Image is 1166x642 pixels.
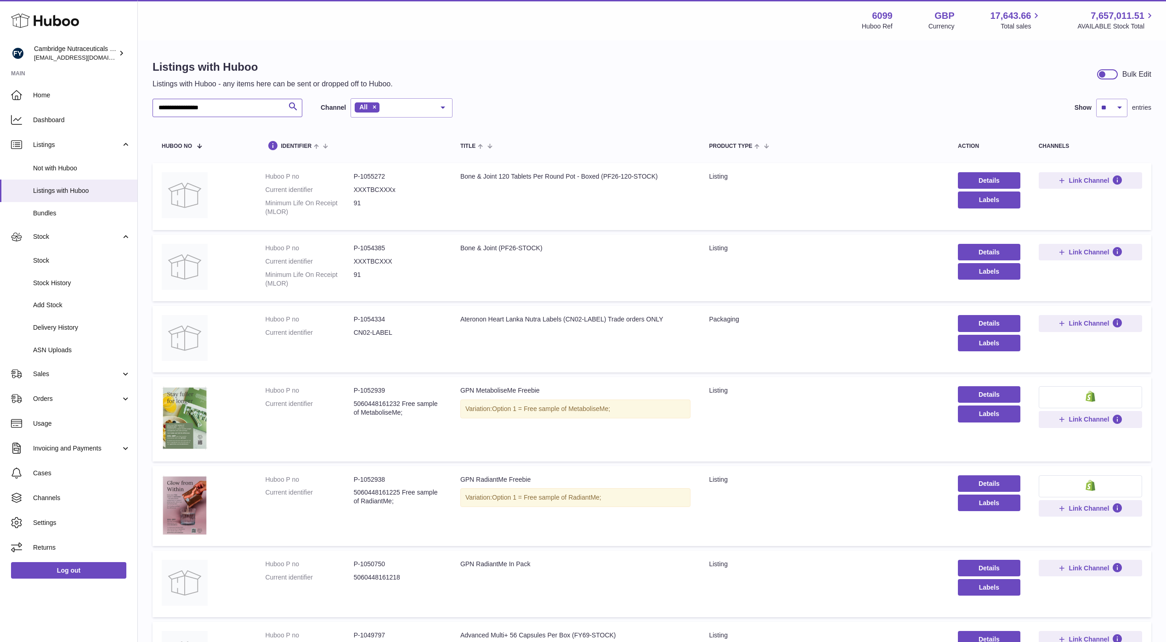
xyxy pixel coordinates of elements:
[958,263,1020,280] button: Labels
[1132,103,1151,112] span: entries
[33,186,130,195] span: Listings with Huboo
[33,419,130,428] span: Usage
[33,301,130,310] span: Add Stock
[460,400,691,418] div: Variation:
[354,631,442,640] dd: P-1049797
[33,518,130,527] span: Settings
[354,475,442,484] dd: P-1052938
[354,328,442,337] dd: CN02-LABEL
[33,323,130,332] span: Delivery History
[460,560,691,569] div: GPN RadiantMe In Pack
[265,315,353,324] dt: Huboo P no
[354,573,442,582] dd: 5060448161218
[265,475,353,484] dt: Huboo P no
[153,60,393,74] h1: Listings with Huboo
[460,172,691,181] div: Bone & Joint 120 Tablets Per Round Pot - Boxed (PF26-120-STOCK)
[162,475,208,535] img: GPN RadiantMe Freebie
[354,270,442,288] dd: 91
[354,199,442,216] dd: 91
[990,10,1031,22] span: 17,643.66
[265,186,353,194] dt: Current identifier
[958,475,1020,492] a: Details
[354,186,442,194] dd: XXXTBCXXXx
[265,560,353,569] dt: Huboo P no
[709,143,752,149] span: Product Type
[321,103,346,112] label: Channel
[958,244,1020,260] a: Details
[354,560,442,569] dd: P-1050750
[33,116,130,124] span: Dashboard
[354,244,442,253] dd: P-1054385
[162,244,208,290] img: Bone & Joint (PF26-STOCK)
[1039,244,1142,260] button: Link Channel
[162,315,208,361] img: Ateronon Heart Lanka Nutra Labels (CN02-LABEL) Trade orders ONLY
[153,79,393,89] p: Listings with Huboo - any items here can be sent or dropped off to Huboo.
[33,232,121,241] span: Stock
[460,315,691,324] div: Ateronon Heart Lanka Nutra Labels (CN02-LABEL) Trade orders ONLY
[460,143,475,149] span: title
[265,386,353,395] dt: Huboo P no
[265,400,353,417] dt: Current identifier
[265,488,353,506] dt: Current identifier
[928,22,955,31] div: Currency
[709,631,940,640] div: listing
[958,579,1020,596] button: Labels
[958,335,1020,351] button: Labels
[872,10,893,22] strong: 6099
[460,488,691,507] div: Variation:
[460,244,691,253] div: Bone & Joint (PF26-STOCK)
[1039,500,1142,517] button: Link Channel
[33,543,130,552] span: Returns
[34,54,135,61] span: [EMAIL_ADDRESS][DOMAIN_NAME]
[1039,172,1142,189] button: Link Channel
[958,143,1020,149] div: action
[33,370,121,378] span: Sales
[1122,69,1151,79] div: Bulk Edit
[354,257,442,266] dd: XXXTBCXXX
[265,573,353,582] dt: Current identifier
[33,346,130,355] span: ASN Uploads
[33,209,130,218] span: Bundles
[11,562,126,579] a: Log out
[990,10,1041,31] a: 17,643.66 Total sales
[492,494,601,501] span: Option 1 = Free sample of RadiantMe;
[33,91,130,100] span: Home
[709,244,940,253] div: listing
[354,315,442,324] dd: P-1054334
[1086,480,1095,491] img: shopify-small.png
[265,172,353,181] dt: Huboo P no
[354,172,442,181] dd: P-1055272
[460,386,691,395] div: GPN MetaboliseMe Freebie
[1069,564,1109,572] span: Link Channel
[1039,560,1142,576] button: Link Channel
[1039,315,1142,332] button: Link Channel
[958,560,1020,576] a: Details
[162,172,208,218] img: Bone & Joint 120 Tablets Per Round Pot - Boxed (PF26-120-STOCK)
[709,386,940,395] div: listing
[1069,176,1109,185] span: Link Channel
[281,143,311,149] span: identifier
[1091,10,1144,22] span: 7,657,011.51
[958,172,1020,189] a: Details
[33,469,130,478] span: Cases
[1039,143,1142,149] div: channels
[265,199,353,216] dt: Minimum Life On Receipt (MLOR)
[11,46,25,60] img: huboo@camnutra.com
[354,400,442,417] dd: 5060448161232 Free sample of MetaboliseMe;
[1077,22,1155,31] span: AVAILABLE Stock Total
[709,172,940,181] div: listing
[33,141,121,149] span: Listings
[1069,415,1109,423] span: Link Channel
[33,256,130,265] span: Stock
[934,10,954,22] strong: GBP
[958,191,1020,208] button: Labels
[709,475,940,484] div: listing
[33,444,121,453] span: Invoicing and Payments
[162,560,208,606] img: GPN RadiantMe In Pack
[265,257,353,266] dt: Current identifier
[958,495,1020,511] button: Labels
[354,386,442,395] dd: P-1052939
[162,143,192,149] span: Huboo no
[1077,10,1155,31] a: 7,657,011.51 AVAILABLE Stock Total
[265,270,353,288] dt: Minimum Life On Receipt (MLOR)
